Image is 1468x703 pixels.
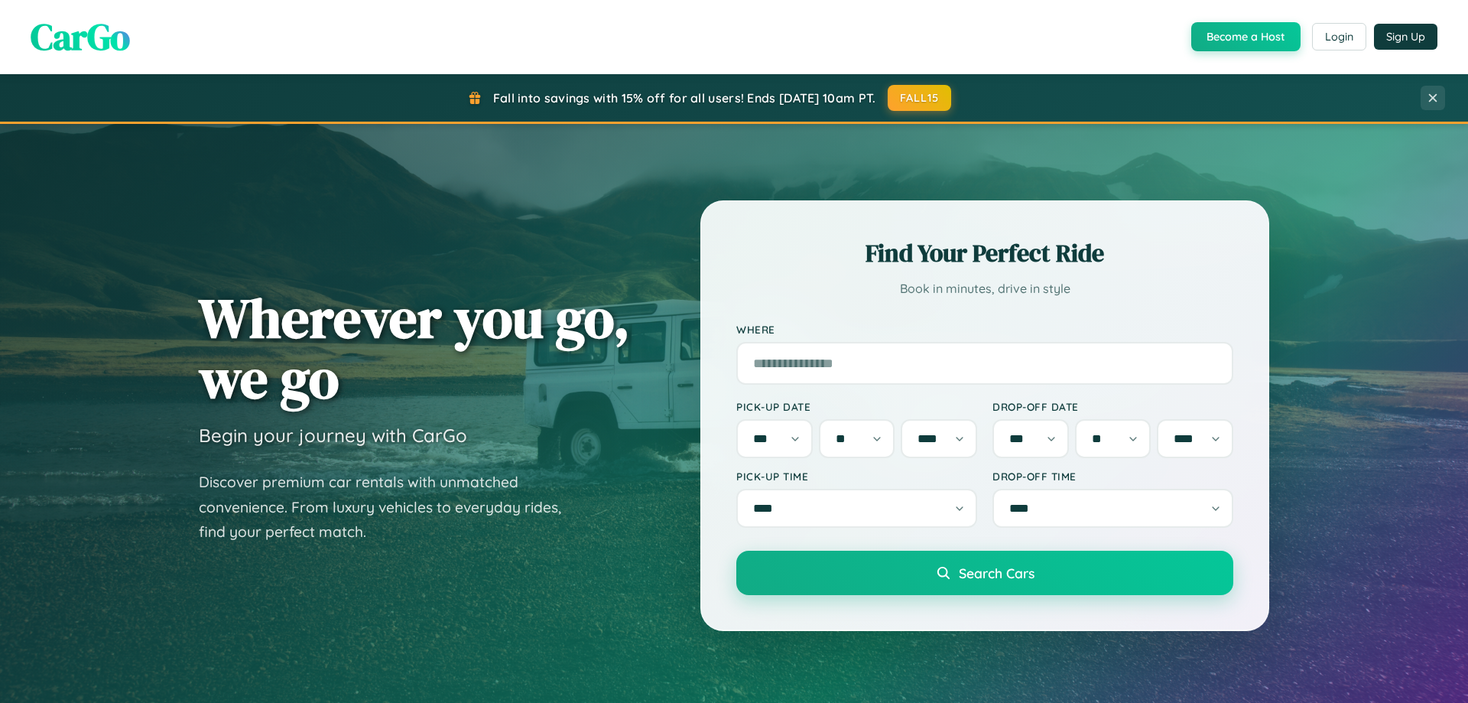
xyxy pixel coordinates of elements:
label: Pick-up Time [736,470,977,483]
label: Pick-up Date [736,400,977,413]
button: Become a Host [1191,22,1301,51]
label: Drop-off Time [992,470,1233,483]
button: Sign Up [1374,24,1437,50]
p: Discover premium car rentals with unmatched convenience. From luxury vehicles to everyday rides, ... [199,470,581,545]
button: Login [1312,23,1366,50]
span: CarGo [31,11,130,62]
h1: Wherever you go, we go [199,288,630,408]
button: FALL15 [888,85,952,111]
label: Drop-off Date [992,400,1233,413]
label: Where [736,323,1233,336]
h2: Find Your Perfect Ride [736,236,1233,270]
h3: Begin your journey with CarGo [199,424,467,447]
span: Search Cars [959,565,1034,581]
p: Book in minutes, drive in style [736,278,1233,300]
button: Search Cars [736,551,1233,595]
span: Fall into savings with 15% off for all users! Ends [DATE] 10am PT. [493,90,876,106]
